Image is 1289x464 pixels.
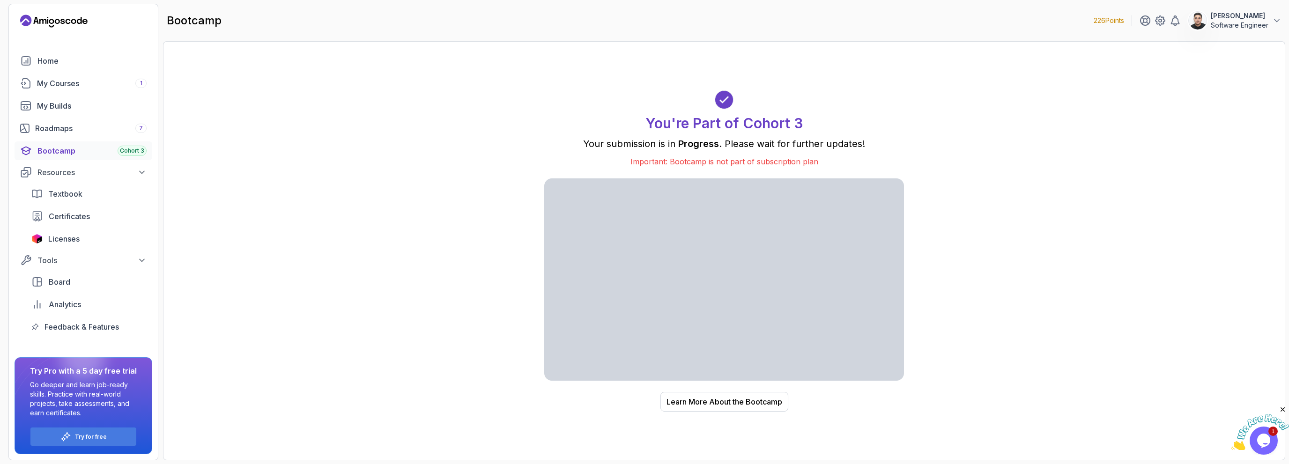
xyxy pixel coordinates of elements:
button: user profile image[PERSON_NAME]Software Engineer [1188,11,1282,30]
span: 7 [139,125,143,132]
a: analytics [26,295,152,314]
a: Landing page [20,14,88,29]
h2: bootcamp [167,13,222,28]
span: Feedback & Features [44,321,119,332]
span: Cohort 3 [120,147,144,155]
div: Resources [37,167,147,178]
a: licenses [26,229,152,248]
span: Progress [678,138,719,149]
p: Go deeper and learn job-ready skills. Practice with real-world projects, take assessments, and ea... [30,380,137,418]
p: Important: Bootcamp is not part of subscription plan [544,156,904,167]
img: user profile image [1189,12,1207,29]
div: Learn More About the Bootcamp [667,396,782,407]
span: Certificates [49,211,90,222]
p: Software Engineer [1211,21,1268,30]
h1: You're Part of Cohort 3 [645,115,803,132]
span: 1 [140,80,142,87]
a: roadmaps [15,119,152,138]
span: Board [49,276,70,287]
p: [PERSON_NAME] [1211,11,1268,21]
a: builds [15,96,152,115]
iframe: chat widget [1231,405,1289,450]
img: jetbrains icon [31,234,43,243]
div: My Courses [37,78,147,89]
div: My Builds [37,100,147,111]
button: Tools [15,252,152,269]
button: Try for free [30,427,137,446]
span: Analytics [49,299,81,310]
span: Textbook [48,188,82,199]
div: Home [37,55,147,66]
button: Resources [15,164,152,181]
div: Bootcamp [37,145,147,156]
div: Roadmaps [35,123,147,134]
a: textbook [26,184,152,203]
a: courses [15,74,152,93]
p: Your submission is in . Please wait for further updates! [544,137,904,150]
a: certificates [26,207,152,226]
a: feedback [26,317,152,336]
a: Try for free [75,433,107,441]
p: 226 Points [1094,16,1124,25]
a: board [26,273,152,291]
a: home [15,52,152,70]
span: Licenses [48,233,80,244]
button: Learn More About the Bootcamp [660,392,788,412]
div: Tools [37,255,147,266]
a: bootcamp [15,141,152,160]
